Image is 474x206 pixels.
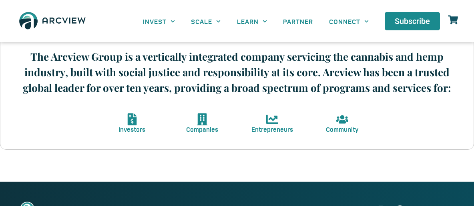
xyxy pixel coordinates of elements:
[16,49,458,95] p: The Arcview Group is a vertically integrated company servicing the cannabis and hemp industry, bu...
[321,12,377,30] a: CONNECT
[251,125,293,133] span: Entrepreneurs
[135,12,183,30] a: INVEST
[326,125,358,133] span: Community
[385,12,440,30] a: Subscribe
[395,17,430,25] span: Subscribe
[229,12,275,30] a: LEARN
[186,125,218,133] span: Companies
[118,125,145,133] span: Investors
[135,12,377,30] nav: Menu
[16,8,89,34] img: The Arcview Group
[183,12,229,30] a: SCALE
[275,12,321,30] a: PARTNER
